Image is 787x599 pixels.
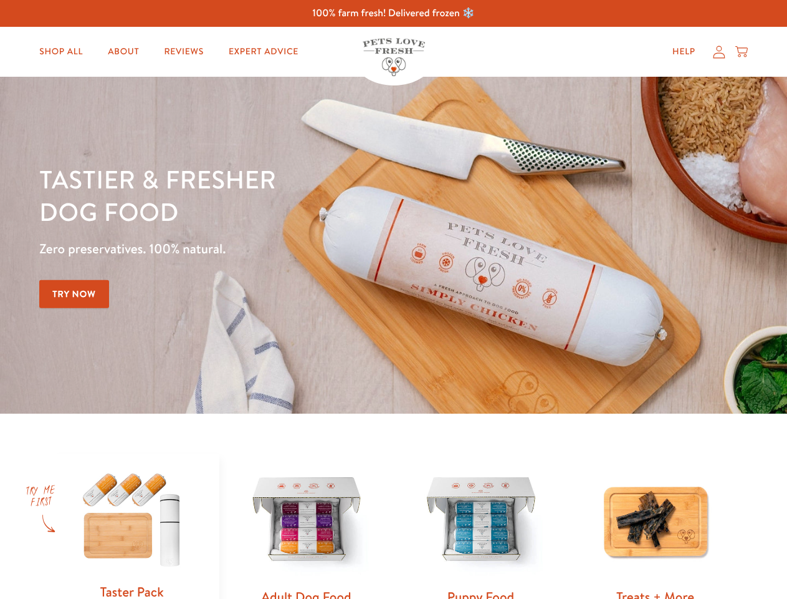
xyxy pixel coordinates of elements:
a: Shop All [29,39,93,64]
a: Expert Advice [219,39,308,64]
a: Reviews [154,39,213,64]
a: Try Now [39,280,109,308]
img: Pets Love Fresh [363,38,425,76]
a: Help [662,39,705,64]
a: About [98,39,149,64]
h1: Tastier & fresher dog food [39,163,512,228]
p: Zero preservatives. 100% natural. [39,238,512,260]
